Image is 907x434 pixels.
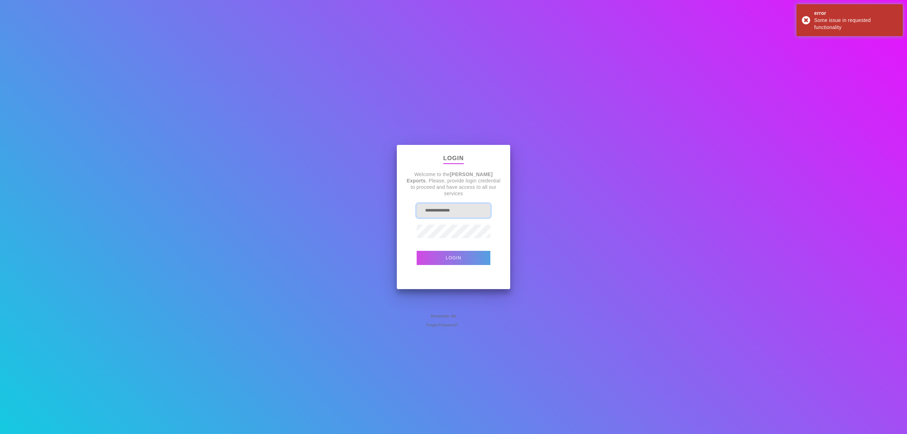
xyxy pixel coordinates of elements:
[417,251,490,265] button: Login
[443,153,464,164] p: Login
[431,312,456,320] span: Remember Me
[426,321,458,328] span: Forgot Password?
[405,171,502,197] p: Welcome to the . Please, provide login credential to proceed and have access to all our services
[814,17,897,31] div: Some issue in requested functionality
[407,171,493,184] strong: [PERSON_NAME] Exports
[814,10,897,17] div: error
